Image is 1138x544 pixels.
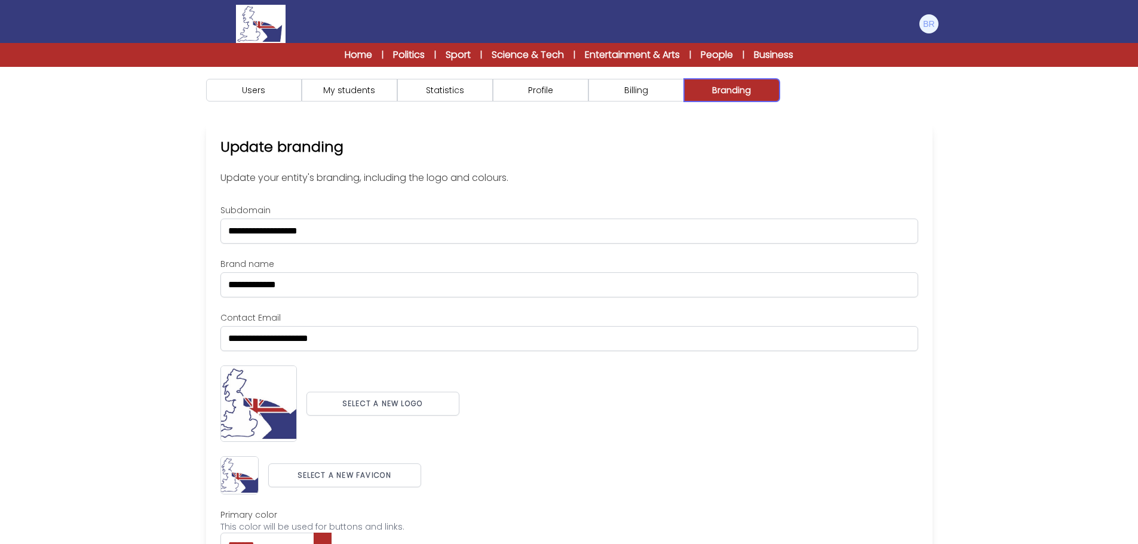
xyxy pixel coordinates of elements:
label: Subdomain [220,204,918,216]
button: Select a new favicon [268,463,421,487]
span: | [743,49,744,61]
a: Home [345,48,372,62]
button: Billing [588,79,684,102]
button: Statistics [397,79,493,102]
h2: Update branding [220,137,918,156]
button: Profile [493,79,588,102]
img: Barbara Rapetti [919,14,938,33]
img: Logo [236,5,285,43]
a: Logo [199,5,323,43]
span: | [573,49,575,61]
button: Users [206,79,302,102]
img: Current branding favicon [220,456,259,494]
label: Primary color [220,509,918,521]
button: My students [302,79,397,102]
a: Politics [393,48,425,62]
button: Branding [684,79,780,102]
span: | [480,49,482,61]
span: | [434,49,436,61]
a: People [701,48,733,62]
div: This color will be used for buttons and links. [220,521,918,533]
a: Science & Tech [492,48,564,62]
span: | [689,49,691,61]
label: Contact Email [220,312,918,324]
img: Current branding logo [220,365,297,442]
a: Business [754,48,793,62]
a: Entertainment & Arts [585,48,680,62]
label: Brand name [220,258,918,270]
a: Sport [446,48,471,62]
button: Select a new logo [306,392,459,416]
span: | [382,49,384,61]
p: Update your entity's branding, including the logo and colours. [220,171,918,185]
